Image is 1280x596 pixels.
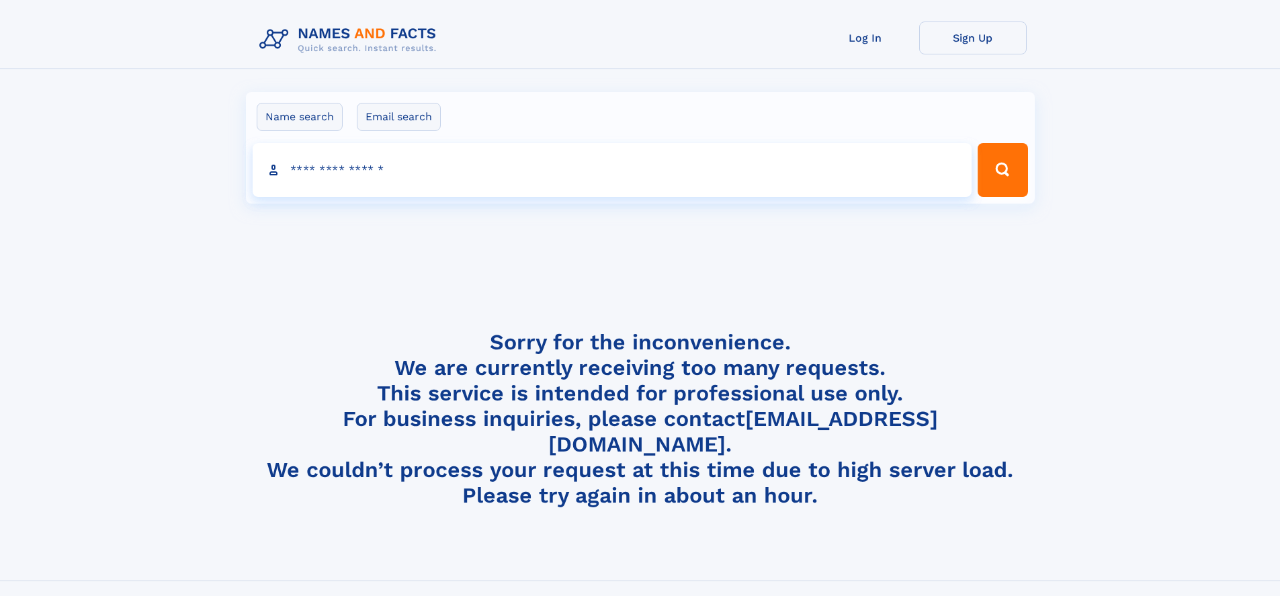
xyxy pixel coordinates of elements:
[812,22,919,54] a: Log In
[357,103,441,131] label: Email search
[919,22,1027,54] a: Sign Up
[978,143,1027,197] button: Search Button
[254,22,447,58] img: Logo Names and Facts
[254,329,1027,509] h4: Sorry for the inconvenience. We are currently receiving too many requests. This service is intend...
[253,143,972,197] input: search input
[548,406,938,457] a: [EMAIL_ADDRESS][DOMAIN_NAME]
[257,103,343,131] label: Name search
